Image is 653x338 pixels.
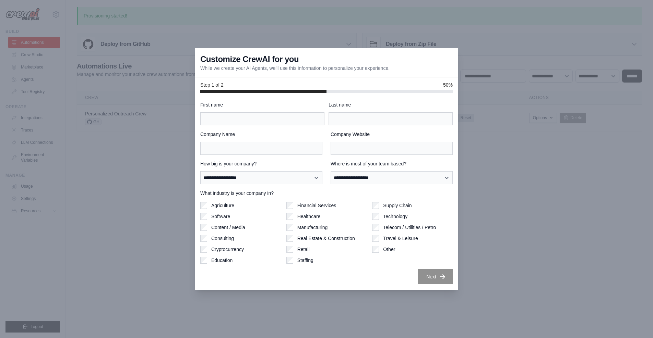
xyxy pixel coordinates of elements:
[297,246,310,253] label: Retail
[383,202,412,209] label: Supply Chain
[200,160,322,167] label: How big is your company?
[383,213,407,220] label: Technology
[331,131,453,138] label: Company Website
[443,82,453,88] span: 50%
[383,224,436,231] label: Telecom / Utilities / Petro
[297,202,336,209] label: Financial Services
[200,82,224,88] span: Step 1 of 2
[297,224,328,231] label: Manufacturing
[211,246,244,253] label: Cryptocurrency
[211,213,230,220] label: Software
[200,54,299,65] h3: Customize CrewAI for you
[297,213,321,220] label: Healthcare
[200,65,390,72] p: While we create your AI Agents, we'll use this information to personalize your experience.
[297,257,313,264] label: Staffing
[200,101,324,108] label: First name
[418,269,453,284] button: Next
[383,235,418,242] label: Travel & Leisure
[200,190,453,197] label: What industry is your company in?
[211,224,245,231] label: Content / Media
[211,257,233,264] label: Education
[200,131,322,138] label: Company Name
[383,246,395,253] label: Other
[297,235,355,242] label: Real Estate & Construction
[329,101,453,108] label: Last name
[211,235,234,242] label: Consulting
[331,160,453,167] label: Where is most of your team based?
[211,202,234,209] label: Agriculture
